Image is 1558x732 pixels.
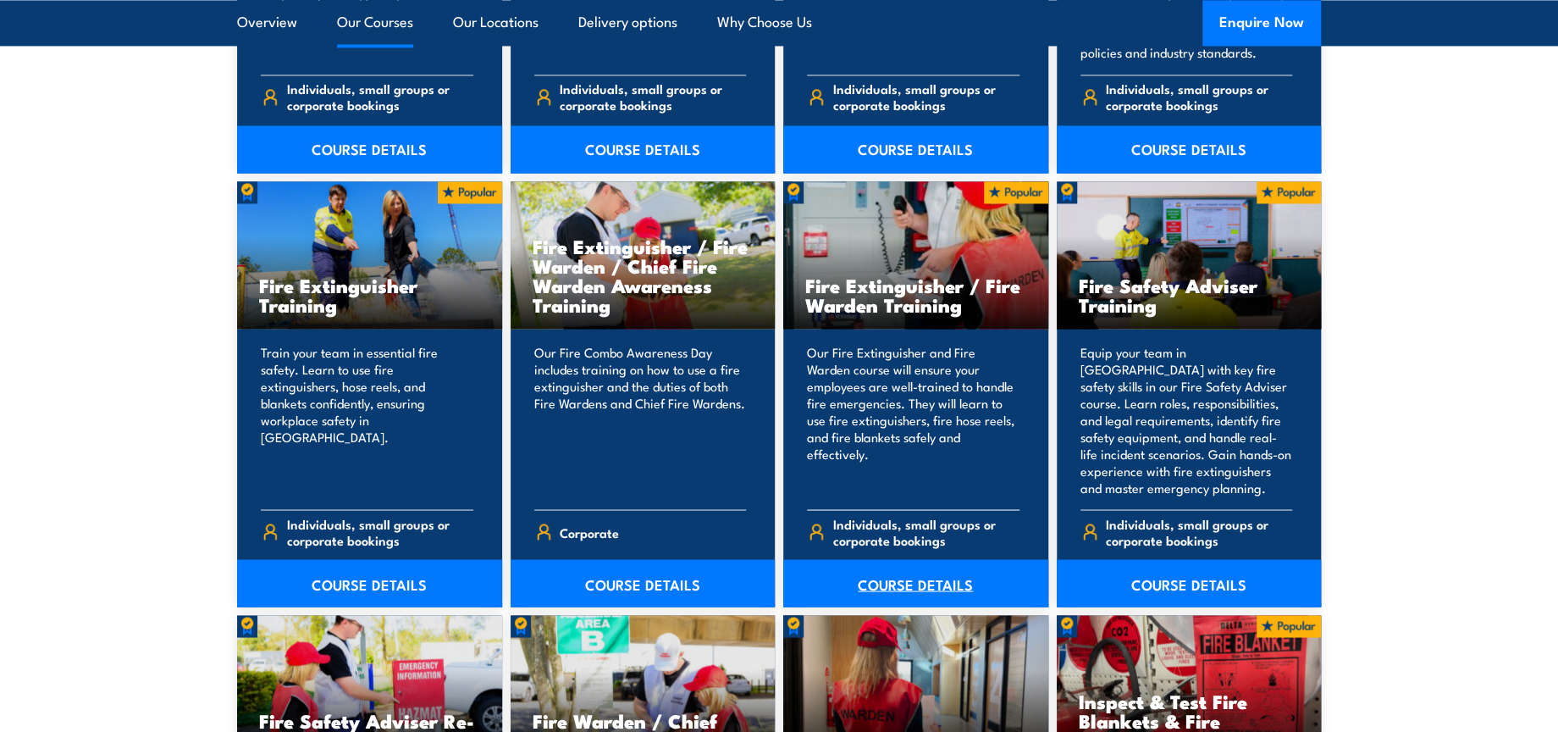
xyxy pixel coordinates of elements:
[1106,515,1292,547] span: Individuals, small groups or corporate bookings
[237,559,502,607] a: COURSE DETAILS
[807,343,1019,496] p: Our Fire Extinguisher and Fire Warden course will ensure your employees are well-trained to handl...
[783,559,1048,607] a: COURSE DETAILS
[511,559,776,607] a: COURSE DETAILS
[783,125,1048,173] a: COURSE DETAILS
[1057,125,1322,173] a: COURSE DETAILS
[833,80,1019,113] span: Individuals, small groups or corporate bookings
[1080,343,1293,496] p: Equip your team in [GEOGRAPHIC_DATA] with key fire safety skills in our Fire Safety Adviser cours...
[1057,559,1322,607] a: COURSE DETAILS
[534,343,747,496] p: Our Fire Combo Awareness Day includes training on how to use a fire extinguisher and the duties o...
[511,125,776,173] a: COURSE DETAILS
[533,236,754,314] h3: Fire Extinguisher / Fire Warden / Chief Fire Warden Awareness Training
[1106,80,1292,113] span: Individuals, small groups or corporate bookings
[560,518,619,545] span: Corporate
[237,125,502,173] a: COURSE DETAILS
[261,343,473,496] p: Train your team in essential fire safety. Learn to use fire extinguishers, hose reels, and blanke...
[287,80,473,113] span: Individuals, small groups or corporate bookings
[259,275,480,314] h3: Fire Extinguisher Training
[287,515,473,547] span: Individuals, small groups or corporate bookings
[560,80,746,113] span: Individuals, small groups or corporate bookings
[805,275,1026,314] h3: Fire Extinguisher / Fire Warden Training
[833,515,1019,547] span: Individuals, small groups or corporate bookings
[1079,275,1300,314] h3: Fire Safety Adviser Training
